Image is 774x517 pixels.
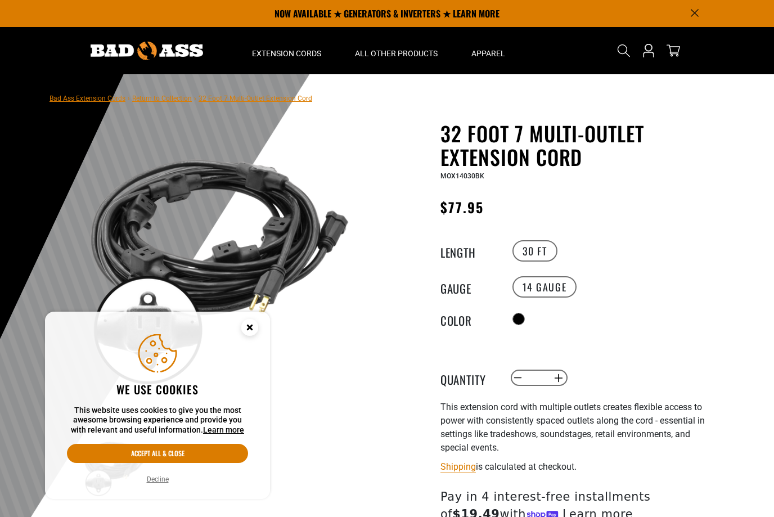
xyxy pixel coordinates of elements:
a: Learn more [203,425,244,434]
a: Shipping [440,461,476,472]
summary: Search [615,42,633,60]
aside: Cookie Consent [45,312,270,500]
summary: All Other Products [338,27,454,74]
p: This website uses cookies to give you the most awesome browsing experience and provide you with r... [67,406,248,435]
span: All Other Products [355,48,438,59]
img: Bad Ass Extension Cords [91,42,203,60]
legend: Color [440,312,497,326]
span: Apparel [471,48,505,59]
img: black [83,124,354,395]
div: is calculated at checkout. [440,459,716,474]
span: › [194,95,196,102]
span: This extension cord with multiple outlets creates flexible access to power with consistently spac... [440,402,705,453]
button: Decline [143,474,172,485]
legend: Gauge [440,280,497,294]
span: 32 Foot 7 Multi-Outlet Extension Cord [199,95,312,102]
h2: We use cookies [67,382,248,397]
label: 30 FT [512,240,557,262]
button: Accept all & close [67,444,248,463]
summary: Extension Cords [235,27,338,74]
h1: 32 Foot 7 Multi-Outlet Extension Cord [440,122,716,169]
label: 14 Gauge [512,276,577,298]
span: Extension Cords [252,48,321,59]
span: › [128,95,130,102]
legend: Length [440,244,497,258]
a: Return to Collection [132,95,192,102]
span: $77.95 [440,197,484,217]
label: Quantity [440,371,497,385]
span: MOX14030BK [440,172,484,180]
a: Bad Ass Extension Cords [49,95,125,102]
nav: breadcrumbs [49,91,312,105]
summary: Apparel [454,27,522,74]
